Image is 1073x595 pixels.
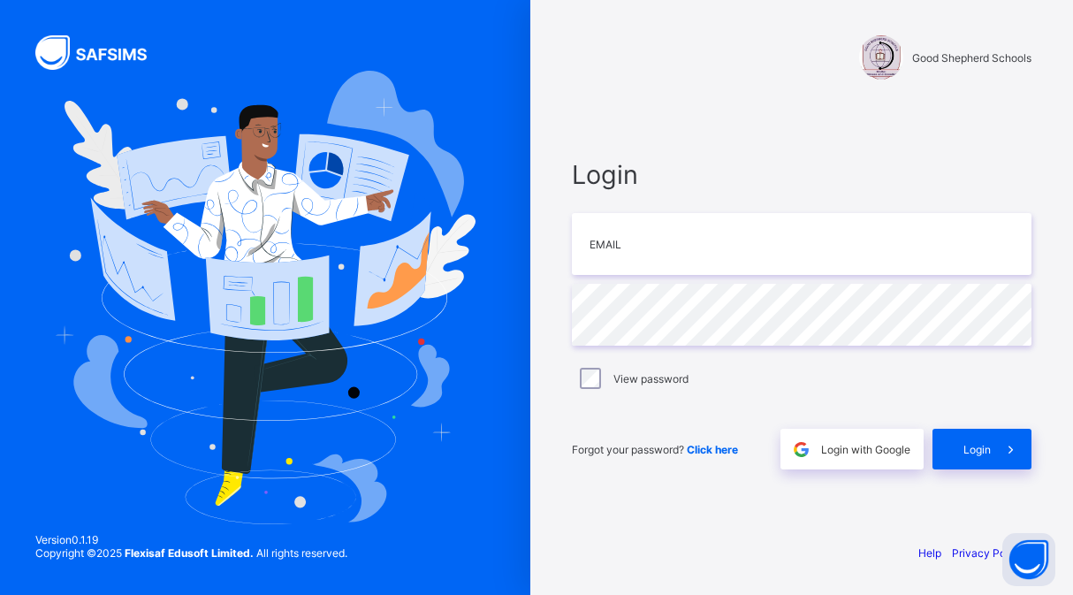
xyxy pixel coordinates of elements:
[35,35,168,70] img: SAFSIMS Logo
[613,372,689,385] label: View password
[963,443,991,456] span: Login
[791,439,811,460] img: google.396cfc9801f0270233282035f929180a.svg
[572,443,738,456] span: Forgot your password?
[35,533,347,546] span: Version 0.1.19
[821,443,910,456] span: Login with Google
[572,159,1031,190] span: Login
[35,546,347,560] span: Copyright © 2025 All rights reserved.
[918,546,941,560] a: Help
[952,546,1024,560] a: Privacy Policy
[55,71,476,523] img: Hero Image
[912,51,1031,65] span: Good Shepherd Schools
[687,443,738,456] a: Click here
[1002,533,1055,586] button: Open asap
[125,546,254,560] strong: Flexisaf Edusoft Limited.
